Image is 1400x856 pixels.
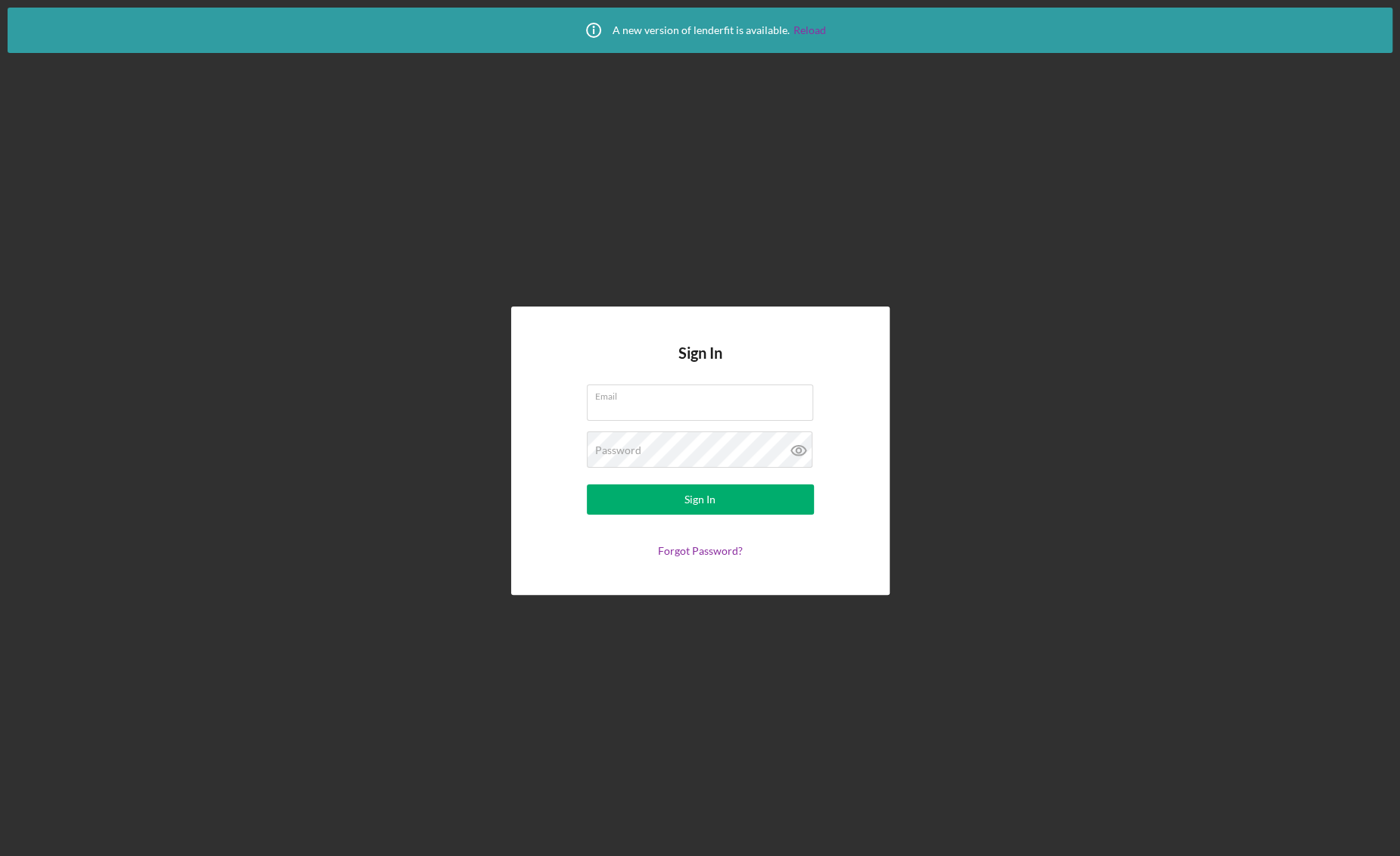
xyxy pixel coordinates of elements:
label: Email [595,385,813,402]
div: A new version of lenderfit is available. [575,11,826,49]
a: Forgot Password? [658,544,743,557]
div: Sign In [684,484,716,515]
button: Sign In [587,484,814,515]
h4: Sign In [678,344,722,384]
a: Reload [794,24,826,36]
label: Password [595,444,641,456]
